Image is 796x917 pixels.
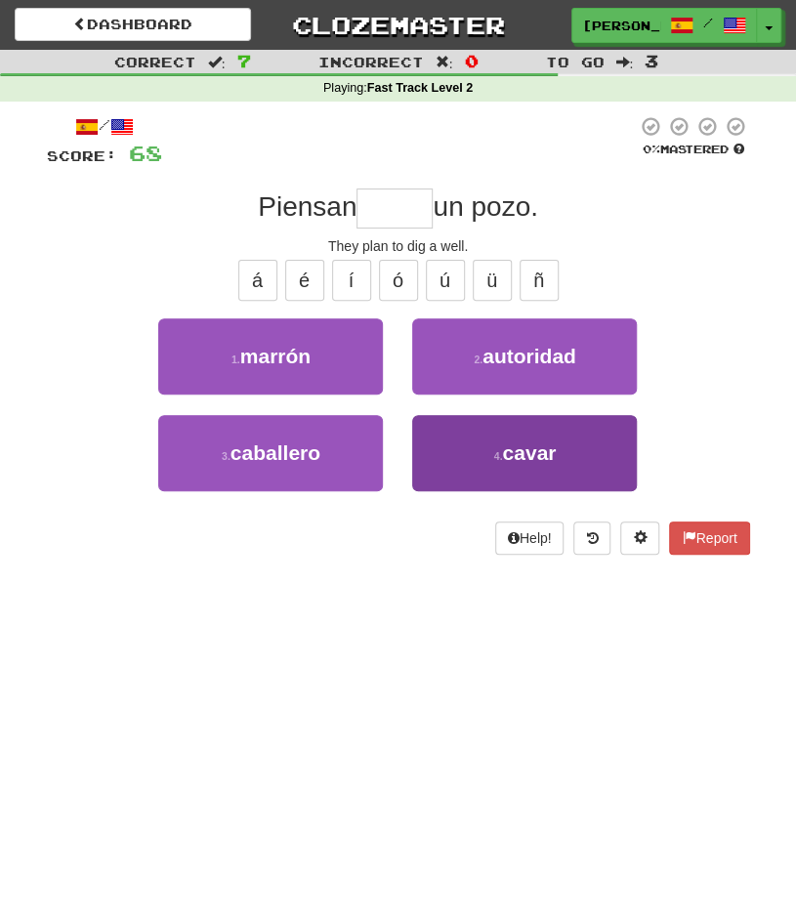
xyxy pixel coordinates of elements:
[240,345,311,367] span: marrón
[158,318,383,395] button: 1.marrón
[426,260,465,301] button: ú
[47,147,117,164] span: Score:
[238,260,277,301] button: á
[208,55,226,68] span: :
[47,115,162,140] div: /
[520,260,559,301] button: ñ
[582,17,660,34] span: [PERSON_NAME]
[114,54,196,70] span: Correct
[474,354,482,365] small: 2 .
[412,318,637,395] button: 2.autoridad
[280,8,517,42] a: Clozemaster
[571,8,757,43] a: [PERSON_NAME] /
[129,141,162,165] span: 68
[332,260,371,301] button: í
[703,16,713,29] span: /
[464,51,478,70] span: 0
[15,8,251,41] a: Dashboard
[258,191,356,222] span: Piensan
[615,55,633,68] span: :
[502,441,556,464] span: cavar
[494,450,503,462] small: 4 .
[669,521,749,555] button: Report
[47,236,750,256] div: They plan to dig a well.
[285,260,324,301] button: é
[367,81,474,95] strong: Fast Track Level 2
[412,415,637,491] button: 4.cavar
[158,415,383,491] button: 3.caballero
[545,54,604,70] span: To go
[482,345,576,367] span: autoridad
[473,260,512,301] button: ü
[643,143,660,155] span: 0 %
[231,354,240,365] small: 1 .
[222,450,230,462] small: 3 .
[436,55,453,68] span: :
[637,142,750,157] div: Mastered
[237,51,251,70] span: 7
[645,51,658,70] span: 3
[573,521,610,555] button: Round history (alt+y)
[230,441,320,464] span: caballero
[318,54,424,70] span: Incorrect
[495,521,565,555] button: Help!
[433,191,537,222] span: un pozo.
[379,260,418,301] button: ó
